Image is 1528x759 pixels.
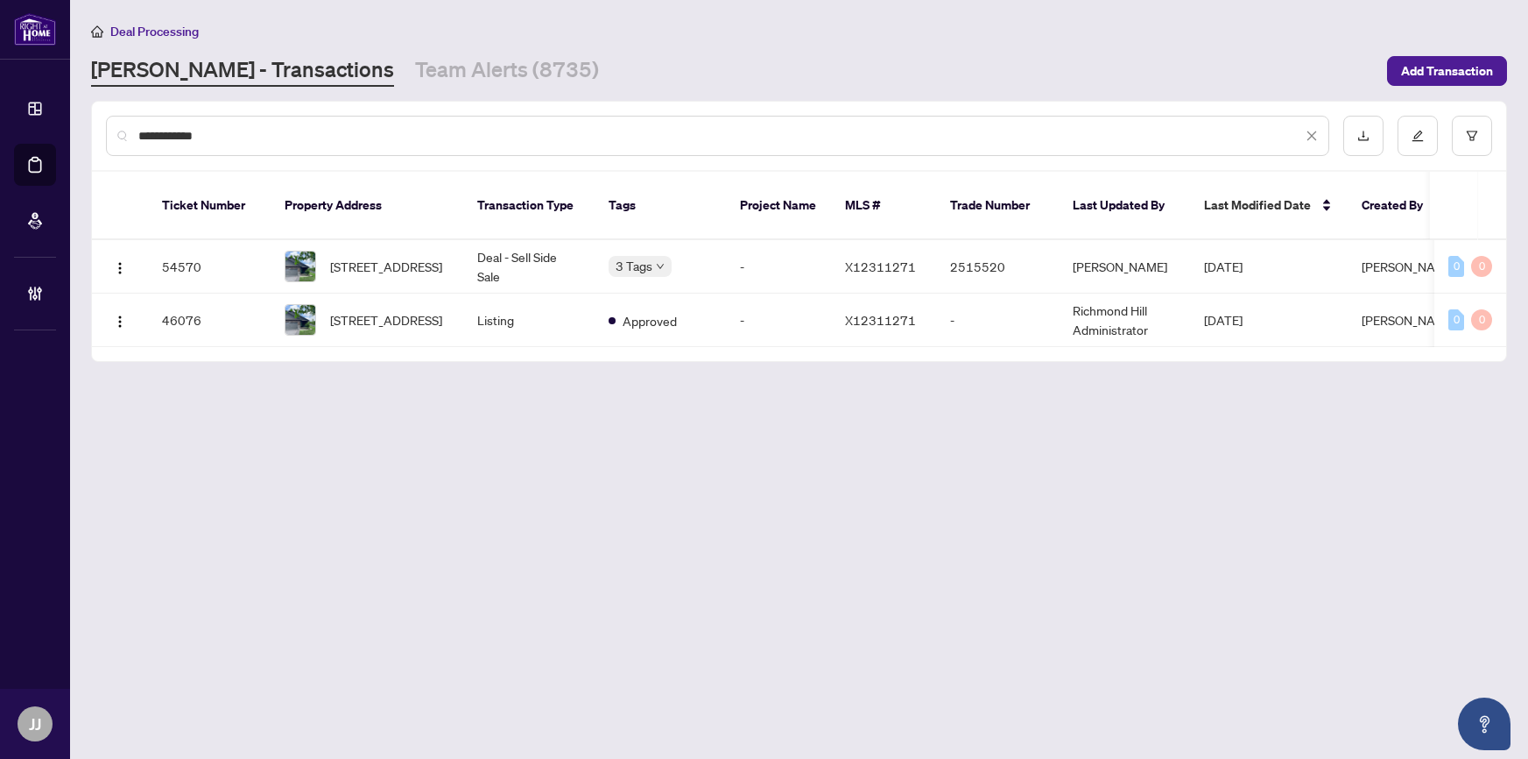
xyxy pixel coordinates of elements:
[726,172,831,240] th: Project Name
[330,257,442,276] span: [STREET_ADDRESS]
[91,25,103,38] span: home
[14,13,56,46] img: logo
[415,55,599,87] a: Team Alerts (8735)
[1204,259,1243,274] span: [DATE]
[936,172,1059,240] th: Trade Number
[148,172,271,240] th: Ticket Number
[463,172,595,240] th: Transaction Type
[463,294,595,347] td: Listing
[831,172,936,240] th: MLS #
[1204,312,1243,328] span: [DATE]
[936,294,1059,347] td: -
[656,262,665,271] span: down
[113,261,127,275] img: Logo
[1458,698,1510,750] button: Open asap
[1362,259,1456,274] span: [PERSON_NAME]
[1343,116,1384,156] button: download
[1471,309,1492,330] div: 0
[1362,312,1456,328] span: [PERSON_NAME]
[1401,57,1493,85] span: Add Transaction
[1306,130,1318,142] span: close
[330,310,442,330] span: [STREET_ADDRESS]
[1448,256,1464,277] div: 0
[1204,195,1311,215] span: Last Modified Date
[1059,240,1190,294] td: [PERSON_NAME]
[1412,130,1424,142] span: edit
[726,294,831,347] td: -
[113,315,127,329] img: Logo
[285,252,315,281] img: thumbnail-img
[616,256,652,276] span: 3 Tags
[936,240,1059,294] td: 2515520
[148,294,271,347] td: 46076
[1059,294,1190,347] td: Richmond Hill Administrator
[271,172,463,240] th: Property Address
[595,172,726,240] th: Tags
[29,712,41,736] span: JJ
[1387,56,1507,86] button: Add Transaction
[726,240,831,294] td: -
[845,312,916,328] span: X12311271
[623,311,677,330] span: Approved
[1466,130,1478,142] span: filter
[1348,172,1453,240] th: Created By
[1059,172,1190,240] th: Last Updated By
[148,240,271,294] td: 54570
[106,306,134,334] button: Logo
[1398,116,1438,156] button: edit
[1190,172,1348,240] th: Last Modified Date
[106,252,134,280] button: Logo
[1452,116,1492,156] button: filter
[91,55,394,87] a: [PERSON_NAME] - Transactions
[845,259,916,274] span: X12311271
[1471,256,1492,277] div: 0
[1357,130,1370,142] span: download
[1448,309,1464,330] div: 0
[463,240,595,294] td: Deal - Sell Side Sale
[110,24,199,39] span: Deal Processing
[285,305,315,335] img: thumbnail-img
